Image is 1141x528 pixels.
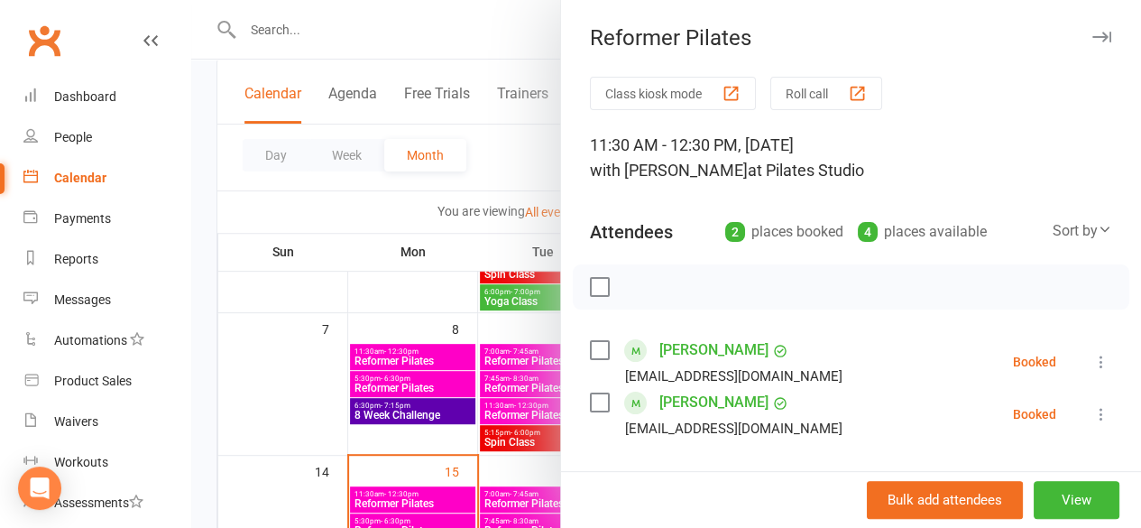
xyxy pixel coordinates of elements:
[23,361,190,402] a: Product Sales
[18,467,61,510] div: Open Intercom Messenger
[725,219,843,245] div: places booked
[659,336,768,365] a: [PERSON_NAME]
[54,414,98,429] div: Waivers
[1013,356,1056,368] div: Booked
[23,280,190,320] a: Messages
[54,292,111,307] div: Messages
[23,239,190,280] a: Reports
[54,496,143,510] div: Assessments
[23,402,190,442] a: Waivers
[54,171,106,185] div: Calendar
[54,89,116,104] div: Dashboard
[659,388,768,417] a: [PERSON_NAME]
[23,442,190,483] a: Workouts
[725,222,745,242] div: 2
[54,374,132,388] div: Product Sales
[22,18,67,63] a: Clubworx
[590,161,748,180] span: with [PERSON_NAME]
[1013,408,1056,421] div: Booked
[23,77,190,117] a: Dashboard
[590,133,1112,183] div: 11:30 AM - 12:30 PM, [DATE]
[590,77,756,110] button: Class kiosk mode
[1034,481,1119,519] button: View
[23,320,190,361] a: Automations
[54,333,127,347] div: Automations
[54,455,108,469] div: Workouts
[54,130,92,144] div: People
[770,77,882,110] button: Roll call
[23,199,190,239] a: Payments
[1053,219,1112,243] div: Sort by
[561,25,1141,51] div: Reformer Pilates
[54,211,111,226] div: Payments
[23,117,190,158] a: People
[858,219,987,245] div: places available
[54,252,98,266] div: Reports
[858,222,878,242] div: 4
[748,161,864,180] span: at Pilates Studio
[23,483,190,523] a: Assessments
[590,219,673,245] div: Attendees
[23,158,190,199] a: Calendar
[625,365,842,388] div: [EMAIL_ADDRESS][DOMAIN_NAME]
[867,481,1023,519] button: Bulk add attendees
[625,417,842,440] div: [EMAIL_ADDRESS][DOMAIN_NAME]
